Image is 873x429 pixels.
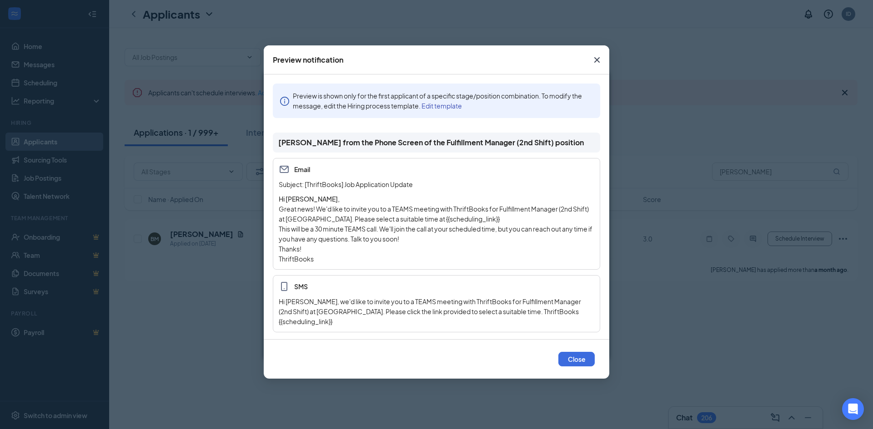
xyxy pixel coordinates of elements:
[279,180,413,188] span: Subject: [ThriftBooks] Job Application Update
[279,281,290,292] svg: MobileSms
[293,92,582,110] span: Preview is shown only for the first applicant of a specific stage/position combination. To modify...
[279,281,594,292] span: SMS
[280,96,289,106] span: info-circle
[279,164,594,175] span: Email
[279,254,594,264] p: ThriftBooks
[279,244,594,254] p: Thanks!
[278,138,584,147] span: [PERSON_NAME] from the Phone Screen of the Fulfillment Manager (2nd Shift) position
[592,54,602,65] svg: Cross
[558,352,595,366] button: Close
[279,296,594,326] div: Hi [PERSON_NAME], we'd like to invite you to a TEAMS meeting with ThriftBooks for Fulfillment Man...
[585,45,609,74] button: Close
[279,204,594,224] p: Great news! We'd like to invite you to a TEAMS meeting with ThriftBooks for Fulfillment Manager (...
[842,398,864,420] div: Open Intercom Messenger
[279,224,594,244] p: This will be a 30 minute TEAMS call. We'll join the call at your scheduled time, but you can reac...
[279,164,290,175] svg: Email
[421,102,462,110] a: Edit template
[273,55,343,65] div: Preview notification
[279,194,594,204] h4: Hi [PERSON_NAME],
